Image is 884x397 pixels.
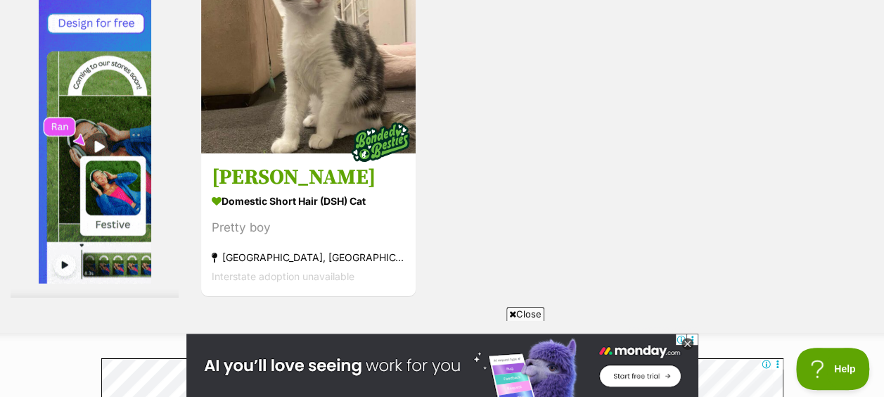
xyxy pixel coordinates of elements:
[212,191,405,211] strong: Domestic Short Hair (DSH) Cat
[346,107,416,177] img: bonded besties
[212,270,354,282] span: Interstate adoption unavailable
[796,348,870,390] iframe: Help Scout Beacon - Open
[186,327,698,390] iframe: Advertisement
[201,153,416,296] a: [PERSON_NAME] Domestic Short Hair (DSH) Cat Pretty boy [GEOGRAPHIC_DATA], [GEOGRAPHIC_DATA] Inter...
[212,248,405,267] strong: [GEOGRAPHIC_DATA], [GEOGRAPHIC_DATA]
[506,307,544,321] span: Close
[212,164,405,191] h3: [PERSON_NAME]
[212,218,405,237] div: Pretty boy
